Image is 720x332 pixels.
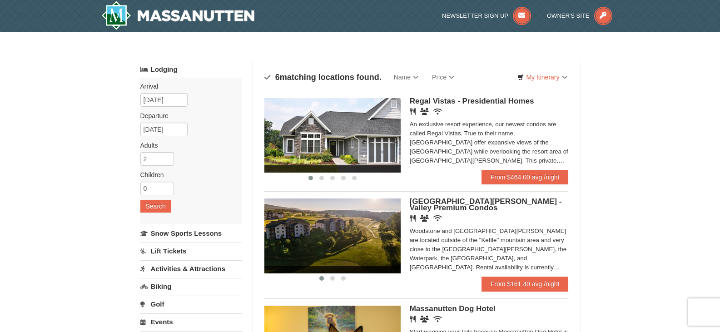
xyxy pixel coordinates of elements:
a: Owner's Site [547,12,612,19]
i: Banquet Facilities [420,108,429,115]
a: Lodging [140,61,242,78]
a: Price [425,68,461,86]
i: Wireless Internet (free) [433,316,442,322]
span: Newsletter Sign Up [442,12,508,19]
img: Massanutten Resort Logo [101,1,255,30]
span: Owner's Site [547,12,590,19]
a: Events [140,313,242,330]
div: An exclusive resort experience, our newest condos are called Regal Vistas. True to their name, [G... [410,120,569,165]
a: From $464.00 avg /night [482,170,569,184]
a: Massanutten Resort [101,1,255,30]
span: 6 [275,73,280,82]
a: Activities & Attractions [140,260,242,277]
i: Banquet Facilities [420,215,429,222]
label: Children [140,170,235,179]
h4: matching locations found. [264,73,382,82]
i: Wireless Internet (free) [433,108,442,115]
i: Restaurant [410,108,416,115]
a: My Itinerary [511,70,573,84]
span: Regal Vistas - Presidential Homes [410,97,534,105]
a: From $161.40 avg /night [482,277,569,291]
a: Golf [140,296,242,312]
div: Woodstone and [GEOGRAPHIC_DATA][PERSON_NAME] are located outside of the "Kettle" mountain area an... [410,227,569,272]
a: Name [387,68,425,86]
i: Wireless Internet (free) [433,215,442,222]
a: Newsletter Sign Up [442,12,531,19]
i: Restaurant [410,316,416,322]
label: Adults [140,141,235,150]
label: Arrival [140,82,235,91]
label: Departure [140,111,235,120]
span: [GEOGRAPHIC_DATA][PERSON_NAME] - Valley Premium Condos [410,197,562,212]
span: Massanutten Dog Hotel [410,304,496,313]
a: Snow Sports Lessons [140,225,242,242]
i: Banquet Facilities [420,316,429,322]
a: Lift Tickets [140,243,242,259]
button: Search [140,200,171,213]
a: Biking [140,278,242,295]
i: Restaurant [410,215,416,222]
